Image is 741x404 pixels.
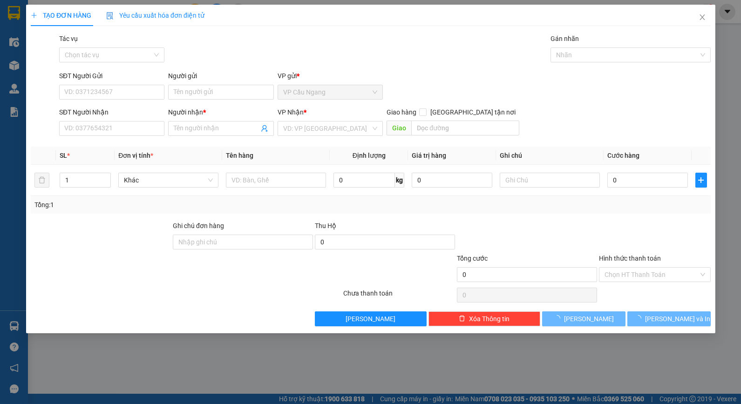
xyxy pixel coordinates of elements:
[4,31,136,49] p: NHẬN:
[278,108,304,116] span: VP Nhận
[34,200,286,210] div: Tổng: 1
[4,50,65,59] span: 0903172772 -
[31,12,91,19] span: TẠO ĐƠN HÀNG
[31,12,37,19] span: plus
[106,12,114,20] img: icon
[627,311,710,326] button: [PERSON_NAME] và In
[71,18,93,27] span: NHỰT
[278,71,383,81] div: VP gửi
[551,35,579,42] label: Gán nhãn
[428,311,540,326] button: deleteXóa Thông tin
[542,311,625,326] button: [PERSON_NAME]
[50,50,65,59] span: NGA
[124,173,213,187] span: Khác
[564,314,613,324] span: [PERSON_NAME]
[283,85,377,99] span: VP Cầu Ngang
[459,315,465,323] span: delete
[634,315,645,322] span: loading
[226,152,253,159] span: Tên hàng
[59,35,78,42] label: Tác vụ
[173,235,313,249] input: Ghi chú đơn hàng
[4,61,22,69] span: GIAO:
[342,288,456,304] div: Chưa thanh toán
[261,125,268,132] span: user-add
[59,71,164,81] div: SĐT Người Gửi
[60,152,67,159] span: SL
[598,255,660,262] label: Hình thức thanh toán
[607,152,639,159] span: Cước hàng
[4,31,94,49] span: VP [PERSON_NAME] ([GEOGRAPHIC_DATA])
[352,152,385,159] span: Định lượng
[346,314,395,324] span: [PERSON_NAME]
[456,255,487,262] span: Tổng cước
[698,13,706,21] span: close
[427,107,519,117] span: [GEOGRAPHIC_DATA] tận nơi
[469,314,510,324] span: Xóa Thông tin
[387,121,411,135] span: Giao
[689,5,715,31] button: Close
[412,173,492,188] input: 0
[411,121,519,135] input: Dọc đường
[645,314,710,324] span: [PERSON_NAME] và In
[553,315,564,322] span: loading
[168,71,273,81] div: Người gửi
[315,222,336,229] span: Thu Hộ
[387,108,416,116] span: Giao hàng
[173,222,224,229] label: Ghi chú đơn hàng
[59,107,164,117] div: SĐT Người Nhận
[412,152,446,159] span: Giá trị hàng
[696,176,706,184] span: plus
[500,173,600,188] input: Ghi Chú
[31,5,108,14] strong: BIÊN NHẬN GỬI HÀNG
[168,107,273,117] div: Người nhận
[315,311,427,326] button: [PERSON_NAME]
[395,173,404,188] span: kg
[118,152,153,159] span: Đơn vị tính
[496,147,604,165] th: Ghi chú
[226,173,326,188] input: VD: Bàn, Ghế
[106,12,204,19] span: Yêu cầu xuất hóa đơn điện tử
[34,173,49,188] button: delete
[4,18,136,27] p: GỬI:
[695,173,707,188] button: plus
[19,18,93,27] span: VP Cầu Ngang -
